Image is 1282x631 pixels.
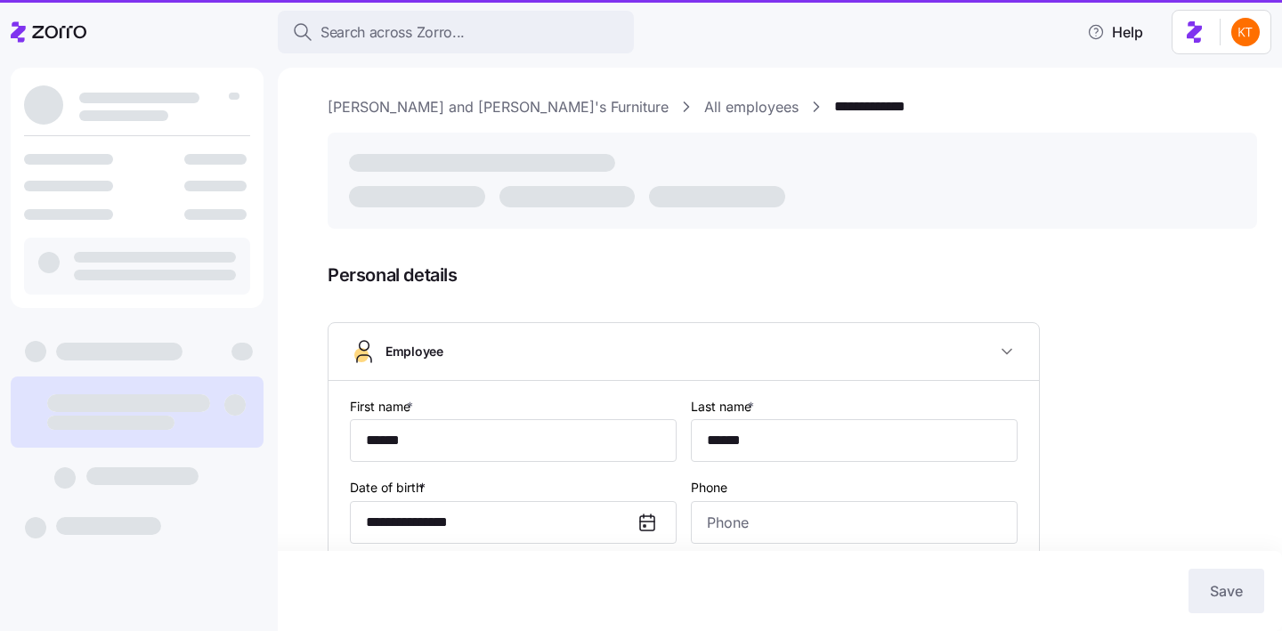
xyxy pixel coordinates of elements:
span: Search across Zorro... [320,21,465,44]
label: First name [350,397,417,417]
span: Personal details [328,261,1257,290]
button: Search across Zorro... [278,11,634,53]
span: Save [1210,580,1243,602]
span: Help [1087,21,1143,43]
a: All employees [704,96,799,118]
span: Employee [385,343,443,360]
img: aad2ddc74cf02b1998d54877cdc71599 [1231,18,1260,46]
label: Phone [691,478,727,498]
label: Date of birth [350,478,429,498]
label: Last name [691,397,758,417]
input: Phone [691,501,1018,544]
button: Help [1073,14,1157,50]
a: [PERSON_NAME] and [PERSON_NAME]'s Furniture [328,96,669,118]
button: Save [1189,569,1264,613]
button: Employee [329,323,1039,381]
